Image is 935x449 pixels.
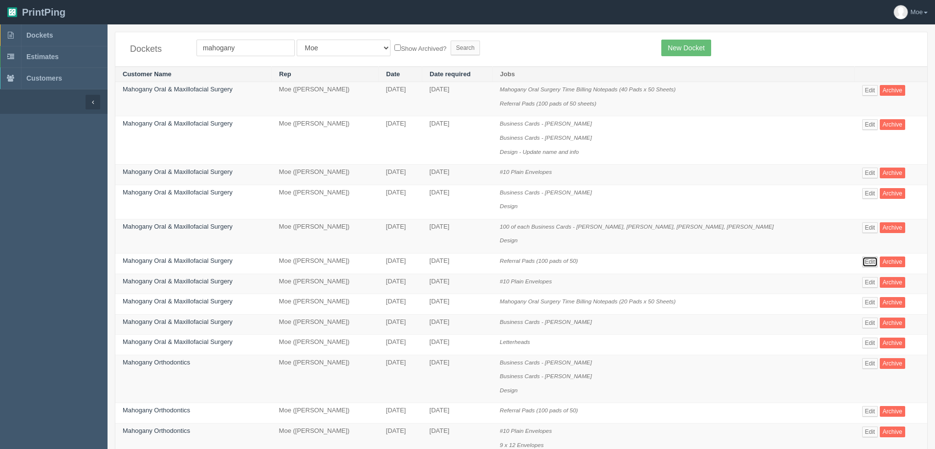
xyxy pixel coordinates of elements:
[272,82,379,116] td: Moe ([PERSON_NAME])
[451,41,480,55] input: Search
[500,373,592,379] i: Business Cards - [PERSON_NAME]
[272,219,379,253] td: Moe ([PERSON_NAME])
[123,359,190,366] a: Mahogany Orthodontics
[880,358,905,369] a: Archive
[379,185,422,219] td: [DATE]
[880,188,905,199] a: Archive
[123,427,190,434] a: Mahogany Orthodontics
[880,318,905,328] a: Archive
[379,82,422,116] td: [DATE]
[862,257,878,267] a: Edit
[880,85,905,96] a: Archive
[422,165,493,185] td: [DATE]
[422,253,493,274] td: [DATE]
[422,219,493,253] td: [DATE]
[394,43,446,54] label: Show Archived?
[422,116,493,165] td: [DATE]
[272,253,379,274] td: Moe ([PERSON_NAME])
[379,116,422,165] td: [DATE]
[379,253,422,274] td: [DATE]
[862,427,878,437] a: Edit
[862,297,878,308] a: Edit
[862,318,878,328] a: Edit
[272,116,379,165] td: Moe ([PERSON_NAME])
[880,338,905,348] a: Archive
[500,120,592,127] i: Business Cards - [PERSON_NAME]
[422,294,493,315] td: [DATE]
[130,44,182,54] h4: Dockets
[379,403,422,424] td: [DATE]
[500,442,544,448] i: 9 x 12 Envelopes
[894,5,908,19] img: avatar_default-7531ab5dedf162e01f1e0bb0964e6a185e93c5c22dfe317fb01d7f8cd2b1632c.jpg
[430,70,471,78] a: Date required
[379,314,422,335] td: [DATE]
[123,86,233,93] a: Mahogany Oral & Maxillofacial Surgery
[394,44,401,51] input: Show Archived?
[379,355,422,403] td: [DATE]
[123,298,233,305] a: Mahogany Oral & Maxillofacial Surgery
[123,70,172,78] a: Customer Name
[500,134,592,141] i: Business Cards - [PERSON_NAME]
[272,185,379,219] td: Moe ([PERSON_NAME])
[500,278,552,284] i: #10 Plain Envelopes
[123,223,233,230] a: Mahogany Oral & Maxillofacial Surgery
[123,278,233,285] a: Mahogany Oral & Maxillofacial Surgery
[862,358,878,369] a: Edit
[123,257,233,264] a: Mahogany Oral & Maxillofacial Surgery
[880,406,905,417] a: Archive
[500,359,592,365] i: Business Cards - [PERSON_NAME]
[272,335,379,355] td: Moe ([PERSON_NAME])
[272,165,379,185] td: Moe ([PERSON_NAME])
[422,185,493,219] td: [DATE]
[500,298,676,304] i: Mahogany Oral Surgery Time Billing Notepads (20 Pads x 50 Sheets)
[862,277,878,288] a: Edit
[123,120,233,127] a: Mahogany Oral & Maxillofacial Surgery
[500,428,552,434] i: #10 Plain Envelopes
[500,319,592,325] i: Business Cards - [PERSON_NAME]
[880,168,905,178] a: Archive
[26,53,59,61] span: Estimates
[123,168,233,175] a: Mahogany Oral & Maxillofacial Surgery
[500,407,578,413] i: Referral Pads (100 pads of 50)
[272,294,379,315] td: Moe ([PERSON_NAME])
[422,274,493,294] td: [DATE]
[500,387,518,393] i: Design
[880,277,905,288] a: Archive
[386,70,400,78] a: Date
[379,274,422,294] td: [DATE]
[500,169,552,175] i: #10 Plain Envelopes
[422,314,493,335] td: [DATE]
[500,100,597,107] i: Referral Pads (100 pads of 50 sheets)
[272,314,379,335] td: Moe ([PERSON_NAME])
[422,355,493,403] td: [DATE]
[500,237,518,243] i: Design
[422,403,493,424] td: [DATE]
[272,355,379,403] td: Moe ([PERSON_NAME])
[880,427,905,437] a: Archive
[123,318,233,325] a: Mahogany Oral & Maxillofacial Surgery
[862,406,878,417] a: Edit
[26,31,53,39] span: Dockets
[500,339,530,345] i: Letterheads
[196,40,295,56] input: Customer Name
[880,119,905,130] a: Archive
[379,335,422,355] td: [DATE]
[661,40,711,56] a: New Docket
[379,294,422,315] td: [DATE]
[422,335,493,355] td: [DATE]
[880,297,905,308] a: Archive
[862,85,878,96] a: Edit
[862,222,878,233] a: Edit
[862,188,878,199] a: Edit
[500,189,592,195] i: Business Cards - [PERSON_NAME]
[422,82,493,116] td: [DATE]
[500,257,578,264] i: Referral Pads (100 pads of 50)
[7,7,17,17] img: logo-3e63b451c926e2ac314895c53de4908e5d424f24456219fb08d385ab2e579770.png
[862,119,878,130] a: Edit
[272,403,379,424] td: Moe ([PERSON_NAME])
[862,168,878,178] a: Edit
[379,165,422,185] td: [DATE]
[26,74,62,82] span: Customers
[379,219,422,253] td: [DATE]
[880,257,905,267] a: Archive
